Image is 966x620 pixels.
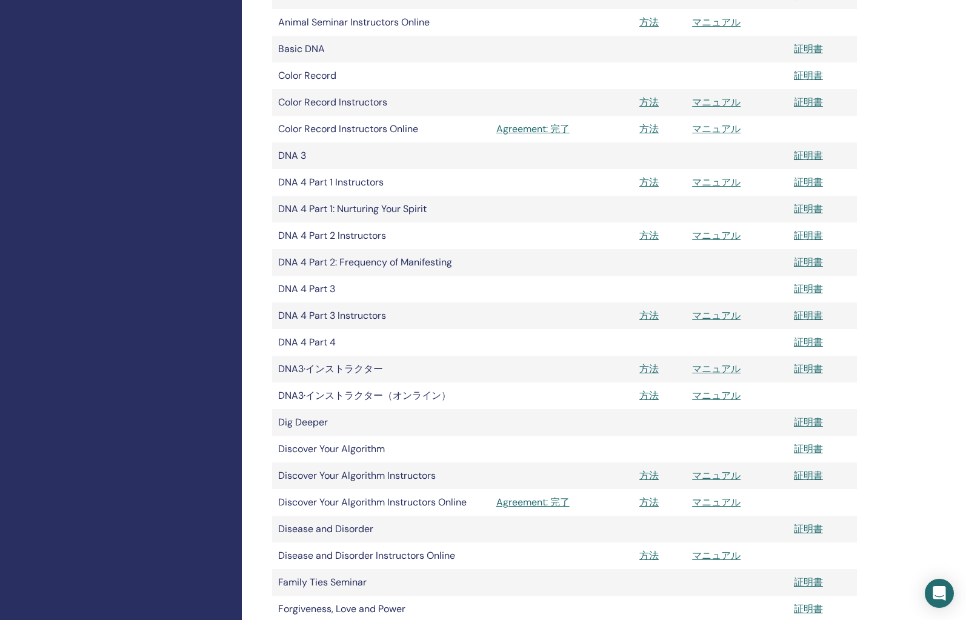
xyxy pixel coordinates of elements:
[692,496,741,508] a: マニュアル
[639,96,659,108] a: 方法
[794,96,823,108] a: 証明書
[272,569,490,596] td: Family Ties Seminar
[692,229,741,242] a: マニュアル
[272,329,490,356] td: DNA 4 Part 4
[639,122,659,135] a: 方法
[794,229,823,242] a: 証明書
[272,462,490,489] td: Discover Your Algorithm Instructors
[794,602,823,615] a: 証明書
[496,495,627,510] a: Agreement: 完了
[692,389,741,402] a: マニュアル
[794,416,823,428] a: 証明書
[639,229,659,242] a: 方法
[794,576,823,588] a: 証明書
[272,142,490,169] td: DNA 3
[794,469,823,482] a: 証明書
[272,169,490,196] td: DNA 4 Part 1 Instructors
[272,542,490,569] td: Disease and Disorder Instructors Online
[272,436,490,462] td: Discover Your Algorithm
[272,276,490,302] td: DNA 4 Part 3
[639,469,659,482] a: 方法
[272,249,490,276] td: DNA 4 Part 2: Frequency of Manifesting
[639,16,659,28] a: 方法
[272,516,490,542] td: Disease and Disorder
[272,302,490,329] td: DNA 4 Part 3 Instructors
[794,202,823,215] a: 証明書
[272,116,490,142] td: Color Record Instructors Online
[692,176,741,188] a: マニュアル
[272,382,490,409] td: DNA3·インストラクター（オンライン）
[272,89,490,116] td: Color Record Instructors
[692,469,741,482] a: マニュアル
[794,309,823,322] a: 証明書
[496,122,627,136] a: Agreement: 完了
[794,336,823,348] a: 証明書
[794,442,823,455] a: 証明書
[272,9,490,36] td: Animal Seminar Instructors Online
[692,309,741,322] a: マニュアル
[794,362,823,375] a: 証明書
[794,282,823,295] a: 証明書
[272,36,490,62] td: Basic DNA
[692,16,741,28] a: マニュアル
[692,96,741,108] a: マニュアル
[272,62,490,89] td: Color Record
[639,176,659,188] a: 方法
[794,149,823,162] a: 証明書
[639,362,659,375] a: 方法
[692,362,741,375] a: マニュアル
[639,496,659,508] a: 方法
[794,256,823,268] a: 証明書
[794,176,823,188] a: 証明書
[794,42,823,55] a: 証明書
[639,309,659,322] a: 方法
[272,489,490,516] td: Discover Your Algorithm Instructors Online
[272,409,490,436] td: Dig Deeper
[794,69,823,82] a: 証明書
[272,222,490,249] td: DNA 4 Part 2 Instructors
[272,356,490,382] td: DNA3·インストラクター
[794,522,823,535] a: 証明書
[692,549,741,562] a: マニュアル
[692,122,741,135] a: マニュアル
[272,196,490,222] td: DNA 4 Part 1: Nurturing Your Spirit
[639,549,659,562] a: 方法
[925,579,954,608] div: Open Intercom Messenger
[639,389,659,402] a: 方法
